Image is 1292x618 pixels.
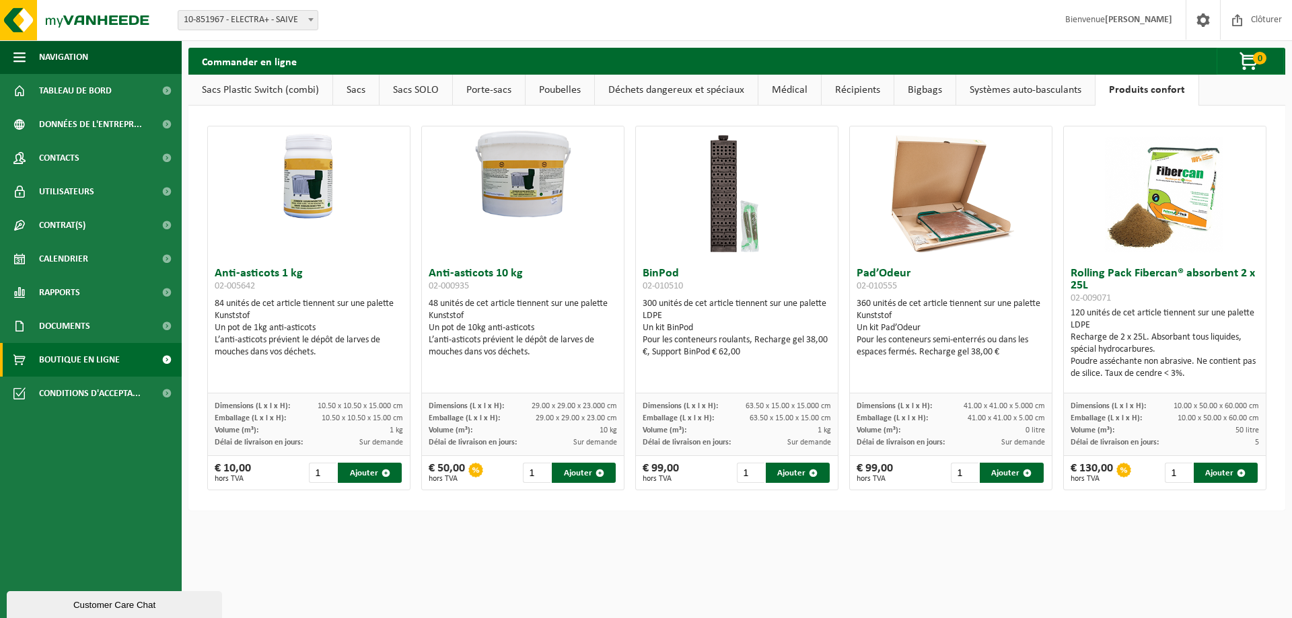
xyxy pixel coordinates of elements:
span: 1 kg [818,426,831,434]
div: 48 unités de cet article tiennent sur une palette [429,298,617,358]
h3: Pad’Odeur [857,268,1045,295]
div: Poudre asséchante non abrasive. Ne contient pas de silice. Taux de cendre < 3%. [1071,356,1259,380]
span: 10.00 x 50.00 x 60.00 cm [1178,414,1259,422]
span: Données de l'entrepr... [39,108,142,141]
div: 120 unités de cet article tiennent sur une palette [1071,307,1259,380]
span: 41.00 x 41.00 x 5.00 cm [968,414,1045,422]
div: € 99,00 [857,463,893,483]
a: Poubelles [526,75,594,106]
span: Volume (m³): [643,426,686,434]
span: Rapports [39,276,80,309]
span: 50 litre [1235,426,1259,434]
span: 29.00 x 29.00 x 23.00 cm [536,414,617,422]
span: Dimensions (L x l x H): [643,402,718,410]
span: hors TVA [643,475,679,483]
span: Dimensions (L x l x H): [857,402,932,410]
span: 10-851967 - ELECTRA+ - SAIVE [178,10,318,30]
div: Un kit Pad’Odeur [857,322,1045,334]
span: 02-000935 [429,281,469,291]
span: 41.00 x 41.00 x 5.000 cm [964,402,1045,410]
span: Emballage (L x l x H): [643,414,714,422]
span: 63.50 x 15.00 x 15.00 cm [750,414,831,422]
span: Conditions d'accepta... [39,377,141,410]
a: Récipients [822,75,894,106]
span: Volume (m³): [429,426,472,434]
button: Ajouter [1194,463,1258,483]
div: Pour les conteneurs roulants, Recharge gel 38,00 €, Support BinPod € 62,00 [643,334,831,358]
input: 1 [951,463,978,483]
span: Boutique en ligne [39,343,120,377]
span: Sur demande [1001,438,1045,447]
span: 63.50 x 15.00 x 15.000 cm [746,402,831,410]
button: Ajouter [552,463,616,483]
button: Ajouter [766,463,830,483]
span: Documents [39,309,90,343]
input: 1 [309,463,336,483]
span: 1 kg [390,426,403,434]
span: 02-010555 [857,281,897,291]
span: Délai de livraison en jours: [643,438,731,447]
span: 5 [1255,438,1259,447]
span: 0 litre [1026,426,1045,434]
span: 29.00 x 29.00 x 23.000 cm [532,402,617,410]
span: Emballage (L x l x H): [429,414,500,422]
span: 10.50 x 10.50 x 15.000 cm [318,402,403,410]
h3: Anti-asticots 10 kg [429,268,617,295]
button: 0 [1217,48,1284,75]
a: Sacs Plastic Switch (combi) [188,75,332,106]
img: 02-000935 [422,126,624,227]
img: 02-010510 [670,126,804,261]
a: Déchets dangereux et spéciaux [595,75,758,106]
span: Tableau de bord [39,74,112,108]
div: L’anti-asticots prévient le dépôt de larves de mouches dans vos déchets. [215,334,403,358]
button: Ajouter [980,463,1044,483]
a: Sacs [333,75,379,106]
span: Emballage (L x l x H): [857,414,928,422]
span: Emballage (L x l x H): [215,414,286,422]
div: Un kit BinPod [643,322,831,334]
div: € 50,00 [429,463,465,483]
span: Dimensions (L x l x H): [215,402,290,410]
span: Délai de livraison en jours: [429,438,517,447]
span: Volume (m³): [857,426,900,434]
span: Utilisateurs [39,175,94,208]
div: L’anti-asticots prévient le dépôt de larves de mouches dans vos déchets. [429,334,617,358]
span: 02-010510 [643,281,683,291]
h2: Commander en ligne [188,48,310,74]
div: LDPE [1071,319,1259,332]
span: 10 kg [600,426,617,434]
div: 84 unités de cet article tiennent sur une palette [215,298,403,358]
a: Sacs SOLO [380,75,452,106]
span: hors TVA [1071,475,1113,483]
span: Contacts [39,141,79,175]
span: Volume (m³): [215,426,258,434]
h3: Rolling Pack Fibercan® absorbent 2 x 25L [1071,268,1259,304]
input: 1 [1165,463,1192,483]
a: Médical [758,75,821,106]
h3: Anti-asticots 1 kg [215,268,403,295]
span: 02-009071 [1071,293,1111,303]
div: 300 unités de cet article tiennent sur une palette [643,298,831,358]
span: 0 [1253,52,1266,65]
input: 1 [737,463,764,483]
div: Kunststof [215,310,403,322]
img: 02-005642 [208,126,410,227]
span: Sur demande [787,438,831,447]
span: Calendrier [39,242,88,276]
div: LDPE [643,310,831,322]
div: 360 unités de cet article tiennent sur une palette [857,298,1045,358]
div: Un pot de 1kg anti-asticots [215,322,403,334]
div: € 130,00 [1071,463,1113,483]
div: Recharge de 2 x 25L. Absorbant tous liquides, spécial hydrocarbures. [1071,332,1259,356]
span: Volume (m³): [1071,426,1114,434]
img: 02-010555 [884,126,1018,261]
span: 10.50 x 10.50 x 15.00 cm [322,414,403,422]
span: Délai de livraison en jours: [215,438,303,447]
h3: BinPod [643,268,831,295]
button: Ajouter [338,463,402,483]
span: hors TVA [215,475,251,483]
div: Kunststof [429,310,617,322]
span: Délai de livraison en jours: [1071,438,1159,447]
a: Systèmes auto-basculants [956,75,1095,106]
